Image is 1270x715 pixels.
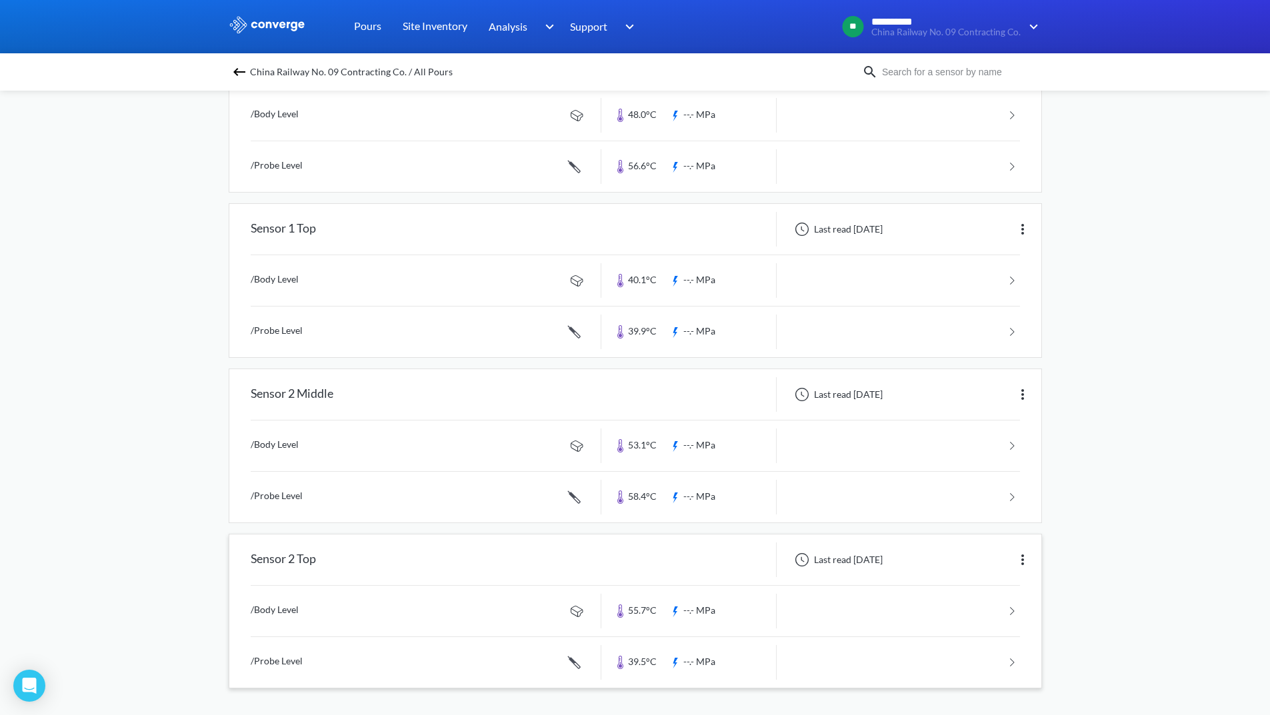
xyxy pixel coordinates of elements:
span: Analysis [489,18,527,35]
div: Last read [DATE] [787,221,887,237]
div: Last read [DATE] [787,386,887,402]
div: Sensor 2 Middle [251,377,333,412]
div: Open Intercom Messenger [13,670,45,702]
input: Search for a sensor by name [878,65,1039,79]
div: Sensor 1 Top [251,212,316,247]
img: more.svg [1015,221,1031,237]
img: backspace.svg [231,64,247,80]
img: downArrow.svg [1021,19,1042,35]
img: downArrow.svg [536,19,557,35]
img: logo_ewhite.svg [229,16,306,33]
span: China Railway No. 09 Contracting Co. / All Pours [250,63,453,81]
img: downArrow.svg [617,19,638,35]
div: Sensor 2 Top [251,542,316,577]
img: more.svg [1015,386,1031,402]
span: China Railway No. 09 Contracting Co. [871,27,1021,37]
img: more.svg [1015,552,1031,568]
img: icon-search.svg [862,64,878,80]
span: Support [570,18,607,35]
div: Last read [DATE] [787,552,887,568]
